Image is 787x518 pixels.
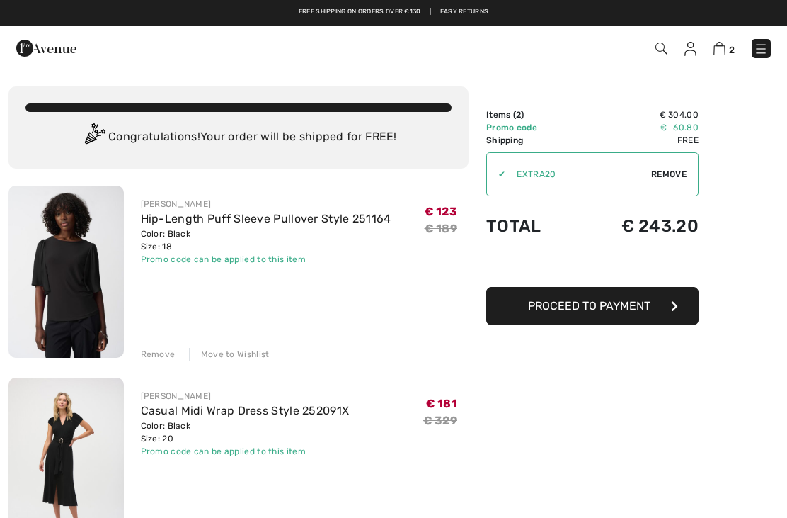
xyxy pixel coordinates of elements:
[141,420,350,445] div: Color: Black Size: 20
[486,202,574,250] td: Total
[141,348,176,361] div: Remove
[141,253,391,266] div: Promo code can be applied to this item
[25,123,452,152] div: Congratulations! Your order will be shipped for FREE!
[16,40,76,54] a: 1ère Avenue
[651,168,687,181] span: Remove
[189,348,270,361] div: Move to Wishlist
[713,40,735,57] a: 2
[430,7,431,17] span: |
[486,108,574,121] td: Items ( )
[299,7,421,17] a: Free shipping on orders over €130
[486,134,574,147] td: Shipping
[655,43,667,55] img: Search
[754,42,768,56] img: Menu
[505,153,651,196] input: Promo code
[425,205,458,218] span: € 123
[713,42,725,55] img: Shopping Bag
[426,397,458,410] span: € 181
[486,121,574,134] td: Promo code
[141,227,391,253] div: Color: Black Size: 18
[141,445,350,458] div: Promo code can be applied to this item
[141,390,350,402] div: [PERSON_NAME]
[440,7,489,17] a: Easy Returns
[425,222,458,235] s: € 189
[486,250,699,282] iframe: PayPal
[141,212,391,225] a: Hip-Length Puff Sleeve Pullover Style 251164
[574,134,699,147] td: Free
[516,110,521,120] span: 2
[80,123,108,152] img: Congratulation2.svg
[487,168,505,181] div: ✔
[16,34,76,62] img: 1ère Avenue
[684,42,696,56] img: My Info
[8,186,124,358] img: Hip-Length Puff Sleeve Pullover Style 251164
[729,45,735,55] span: 2
[141,198,391,210] div: [PERSON_NAME]
[486,287,699,325] button: Proceed to Payment
[141,404,350,417] a: Casual Midi Wrap Dress Style 252091X
[528,299,650,313] span: Proceed to Payment
[574,202,699,250] td: € 243.20
[574,108,699,121] td: € 304.00
[574,121,699,134] td: € -60.80
[423,414,458,427] s: € 329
